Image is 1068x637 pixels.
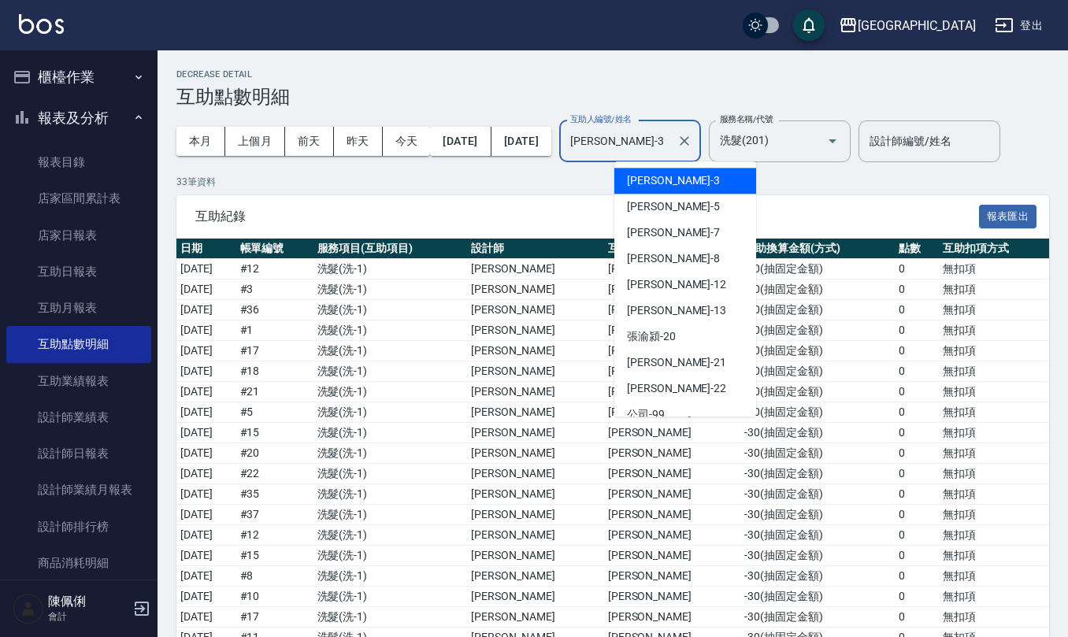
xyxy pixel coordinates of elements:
td: [DATE] [176,443,236,464]
td: # 5 [236,402,313,423]
td: 無扣項 [939,525,1049,546]
span: [PERSON_NAME] -12 [627,276,726,293]
td: [PERSON_NAME] [467,443,603,464]
td: [PERSON_NAME] [604,587,740,607]
td: [DATE] [176,320,236,341]
td: 無扣項 [939,464,1049,484]
span: 公司 -99 [627,406,665,423]
td: [PERSON_NAME] [467,607,603,628]
a: 報表匯出 [979,208,1037,223]
td: # 1 [236,320,313,341]
a: 互助月報表 [6,290,151,326]
button: 報表及分析 [6,98,151,139]
td: -30 ( 抽固定金額 ) [740,464,895,484]
span: [PERSON_NAME] -8 [627,250,720,267]
td: # 20 [236,443,313,464]
td: [DATE] [176,607,236,628]
td: 無扣項 [939,280,1049,300]
th: 互助換算金額(方式) [740,239,895,259]
td: [DATE] [176,361,236,382]
td: [PERSON_NAME] [604,566,740,587]
td: -30 ( 抽固定金額 ) [740,566,895,587]
button: Clear [673,130,695,152]
td: 無扣項 [939,566,1049,587]
td: 洗髮 ( 洗-1 ) [313,300,468,320]
td: -30 ( 抽固定金額 ) [740,423,895,443]
td: 洗髮 ( 洗-1 ) [313,382,468,402]
td: 洗髮 ( 洗-1 ) [313,402,468,423]
p: 33 筆資料 [176,175,1049,189]
span: [PERSON_NAME] -7 [627,224,720,241]
td: 洗髮 ( 洗-1 ) [313,587,468,607]
p: 會計 [48,609,128,624]
button: [DATE] [491,127,551,156]
td: [DATE] [176,566,236,587]
td: 洗髮 ( 洗-1 ) [313,423,468,443]
td: 0 [895,361,939,382]
td: # 17 [236,607,313,628]
td: 0 [895,443,939,464]
td: # 15 [236,546,313,566]
span: [PERSON_NAME] -13 [627,302,726,319]
a: 設計師業績表 [6,399,151,435]
th: 互助扣項方式 [939,239,1049,259]
td: [PERSON_NAME] [604,607,740,628]
td: 0 [895,259,939,280]
td: [PERSON_NAME] [604,464,740,484]
td: 無扣項 [939,300,1049,320]
td: -30 ( 抽固定金額 ) [740,505,895,525]
td: -30 ( 抽固定金額 ) [740,280,895,300]
td: 0 [895,607,939,628]
td: 無扣項 [939,423,1049,443]
td: -30 ( 抽固定金額 ) [740,259,895,280]
td: [PERSON_NAME] [604,361,740,382]
td: 0 [895,423,939,443]
td: 洗髮 ( 洗-1 ) [313,361,468,382]
td: [PERSON_NAME] [467,423,603,443]
td: [PERSON_NAME] [467,341,603,361]
th: 帳單編號 [236,239,313,259]
td: [PERSON_NAME] [467,546,603,566]
td: [PERSON_NAME] [604,402,740,423]
span: [PERSON_NAME] -21 [627,354,726,371]
td: [DATE] [176,423,236,443]
td: # 12 [236,525,313,546]
td: 洗髮 ( 洗-1 ) [313,320,468,341]
td: 洗髮 ( 洗-1 ) [313,484,468,505]
th: 互助人 [604,239,740,259]
td: [DATE] [176,587,236,607]
td: # 36 [236,300,313,320]
a: 設計師排行榜 [6,509,151,545]
td: [DATE] [176,382,236,402]
button: 本月 [176,127,225,156]
a: 互助點數明細 [6,326,151,362]
td: [PERSON_NAME] [467,525,603,546]
td: 無扣項 [939,320,1049,341]
td: 無扣項 [939,505,1049,525]
span: 張渝潁 -20 [627,328,676,345]
td: 洗髮 ( 洗-1 ) [313,566,468,587]
td: [DATE] [176,525,236,546]
td: -30 ( 抽固定金額 ) [740,382,895,402]
td: 0 [895,464,939,484]
td: -30 ( 抽固定金額 ) [740,443,895,464]
td: 洗髮 ( 洗-1 ) [313,341,468,361]
td: [PERSON_NAME] [604,280,740,300]
th: 設計師 [467,239,603,259]
td: 洗髮 ( 洗-1 ) [313,505,468,525]
span: [PERSON_NAME] -22 [627,380,726,397]
button: [DATE] [430,127,491,156]
td: -30 ( 抽固定金額 ) [740,525,895,546]
a: 商品消耗明細 [6,545,151,581]
td: 無扣項 [939,587,1049,607]
td: -30 ( 抽固定金額 ) [740,320,895,341]
td: [PERSON_NAME] [467,300,603,320]
td: 0 [895,525,939,546]
td: [PERSON_NAME] [467,484,603,505]
img: Logo [19,14,64,34]
td: # 17 [236,341,313,361]
td: -30 ( 抽固定金額 ) [740,402,895,423]
td: 無扣項 [939,546,1049,566]
td: [PERSON_NAME] [604,505,740,525]
a: 報表目錄 [6,144,151,180]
